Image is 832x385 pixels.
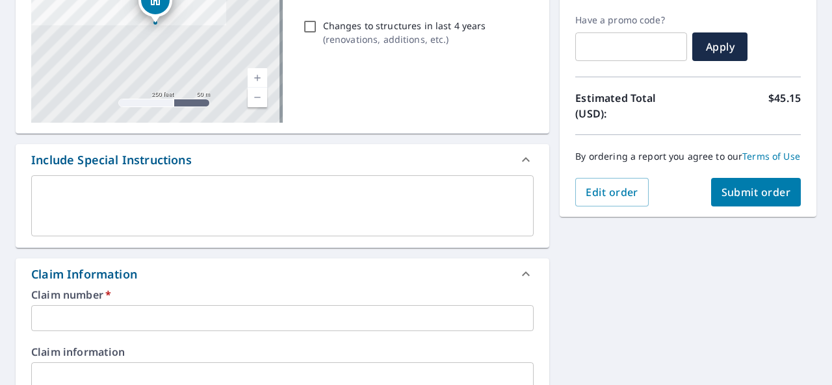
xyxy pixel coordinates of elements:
p: Estimated Total (USD): [575,90,688,121]
button: Apply [692,32,747,61]
span: Apply [703,40,737,54]
a: Current Level 17, Zoom In [248,68,267,88]
label: Claim information [31,347,534,357]
p: Changes to structures in last 4 years [323,19,486,32]
p: ( renovations, additions, etc. ) [323,32,486,46]
div: Claim Information [16,258,549,290]
div: Claim Information [31,266,137,283]
div: Include Special Instructions [31,151,192,169]
a: Current Level 17, Zoom Out [248,88,267,107]
label: Claim number [31,290,534,300]
span: Edit order [586,185,638,199]
span: Submit order [721,185,791,199]
p: By ordering a report you agree to our [575,151,801,162]
a: Terms of Use [742,150,800,162]
label: Have a promo code? [575,14,687,26]
button: Submit order [711,178,801,206]
button: Edit order [575,178,649,206]
p: $45.15 [768,90,801,121]
div: Include Special Instructions [16,144,549,175]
